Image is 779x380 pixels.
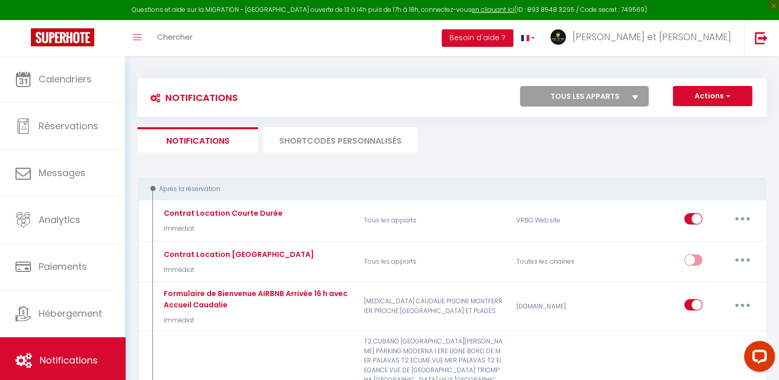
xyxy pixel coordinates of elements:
[510,205,611,235] div: VRBO Website
[755,31,768,44] img: logout
[161,265,314,275] p: Immédiat
[147,184,745,194] div: Après la réservation
[149,20,200,56] a: Chercher
[510,288,611,325] div: [DOMAIN_NAME]
[673,86,752,107] button: Actions
[161,249,314,260] div: Contrat Location [GEOGRAPHIC_DATA]
[510,247,611,277] div: Toutes les chaines
[39,307,102,320] span: Hébergement
[161,224,283,234] p: Immédiat
[161,316,351,325] p: Immédiat
[39,119,98,132] span: Réservations
[472,5,514,14] a: en cliquant ici
[442,29,513,47] button: Besoin d'aide ?
[39,166,85,179] span: Messages
[161,288,351,310] div: Formulaire de Bienvenue AIRBNB Arrivée 16 h avec Accueil Caudalie
[157,31,193,42] span: Chercher
[145,86,238,109] h3: Notifications
[31,28,94,46] img: Super Booking
[357,247,510,277] p: Tous les apparts
[161,208,283,219] div: Contrat Location Courte Durée
[573,30,731,43] span: [PERSON_NAME] et [PERSON_NAME]
[137,127,258,152] li: Notifications
[736,337,779,380] iframe: LiveChat chat widget
[550,29,566,45] img: ...
[39,213,80,226] span: Analytics
[263,127,418,152] li: SHORTCODES PERSONNALISÉS
[357,288,510,325] p: [MEDICAL_DATA] CAUDALIE PISCINE MONTFERRIER PROCHE [GEOGRAPHIC_DATA] ET PLAGES
[39,73,92,85] span: Calendriers
[357,205,510,235] p: Tous les apparts
[40,354,98,367] span: Notifications
[39,260,87,273] span: Paiements
[543,20,744,56] a: ... [PERSON_NAME] et [PERSON_NAME]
